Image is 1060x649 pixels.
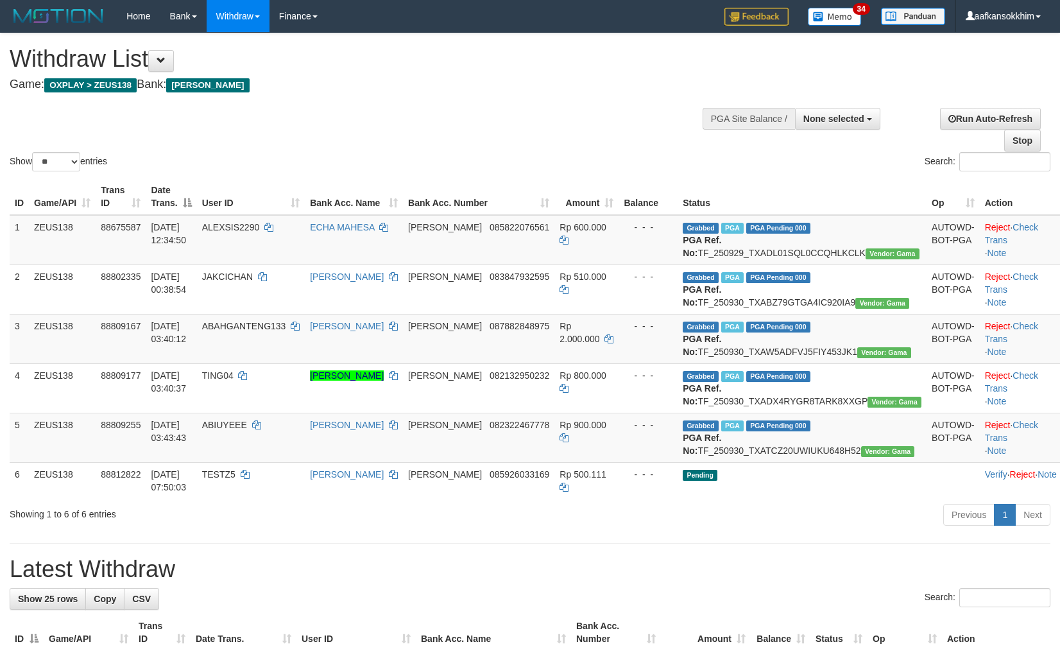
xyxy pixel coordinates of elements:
td: AUTOWD-BOT-PGA [927,215,980,265]
span: Copy 083847932595 to clipboard [490,272,549,282]
a: [PERSON_NAME] [310,469,384,480]
span: Marked by aaftanly [721,371,744,382]
span: Grabbed [683,420,719,431]
div: - - - [624,221,672,234]
a: Note [987,396,1007,406]
div: - - - [624,419,672,431]
span: 88809167 [101,321,141,331]
span: PGA Pending [746,322,810,333]
b: PGA Ref. No: [683,433,721,456]
span: PGA Pending [746,371,810,382]
select: Showentries [32,152,80,171]
a: 1 [994,504,1016,526]
span: Pending [683,470,717,481]
span: Copy [94,594,116,604]
td: TF_250930_TXADX4RYGR8TARK8XXGP [678,363,927,413]
th: Op: activate to sort column ascending [927,178,980,215]
span: Grabbed [683,322,719,333]
span: Copy 082132950232 to clipboard [490,370,549,381]
span: 88802335 [101,272,141,282]
th: Bank Acc. Name: activate to sort column ascending [305,178,403,215]
span: Rp 510.000 [560,272,606,282]
td: 6 [10,462,29,499]
span: JAKCICHAN [202,272,253,282]
span: ABAHGANTENG133 [202,321,286,331]
th: User ID: activate to sort column ascending [197,178,305,215]
span: Vendor URL: https://trx31.1velocity.biz [855,298,909,309]
a: Previous [943,504,995,526]
span: Vendor URL: https://trx31.1velocity.biz [861,446,915,457]
span: OXPLAY > ZEUS138 [44,78,137,92]
span: CSV [132,594,151,604]
td: AUTOWD-BOT-PGA [927,413,980,462]
span: None selected [803,114,864,124]
span: [DATE] 03:40:37 [151,370,186,394]
a: Check Trans [985,370,1038,394]
label: Show entries [10,152,107,171]
td: 4 [10,363,29,413]
span: Marked by aaftanly [721,322,744,333]
td: ZEUS138 [29,413,96,462]
a: Reject [985,420,1011,430]
th: Amount: activate to sort column ascending [554,178,619,215]
a: Note [987,347,1007,357]
a: [PERSON_NAME] [310,370,384,381]
label: Search: [925,588,1050,607]
span: PGA Pending [746,420,810,431]
span: [PERSON_NAME] [408,321,482,331]
a: Reject [985,272,1011,282]
a: CSV [124,588,159,610]
span: Rp 2.000.000 [560,321,599,344]
span: Rp 500.111 [560,469,606,480]
img: Feedback.jpg [724,8,789,26]
span: Copy 082322467778 to clipboard [490,420,549,430]
a: Reject [1010,469,1036,480]
td: AUTOWD-BOT-PGA [927,363,980,413]
td: 5 [10,413,29,462]
span: 34 [853,3,870,15]
a: Verify [985,469,1007,480]
span: [PERSON_NAME] [408,469,482,480]
a: Check Trans [985,321,1038,344]
td: ZEUS138 [29,363,96,413]
div: Showing 1 to 6 of 6 entries [10,503,432,521]
span: 88812822 [101,469,141,480]
span: Vendor URL: https://trx31.1velocity.biz [866,248,919,259]
a: Note [987,297,1007,307]
a: Stop [1004,130,1041,151]
span: Grabbed [683,272,719,283]
h1: Withdraw List [10,46,694,72]
span: Copy 085926033169 to clipboard [490,469,549,480]
span: ABIUYEEE [202,420,247,430]
a: Reject [985,321,1011,331]
span: 88809177 [101,370,141,381]
input: Search: [959,152,1050,171]
span: PGA Pending [746,272,810,283]
td: AUTOWD-BOT-PGA [927,264,980,314]
td: TF_250930_TXATCZ20UWIUKU648H52 [678,413,927,462]
a: Note [987,248,1007,258]
th: Balance [619,178,678,215]
div: - - - [624,369,672,382]
a: Show 25 rows [10,588,86,610]
td: TF_250930_TXABZ79GTGA4IC920IA9 [678,264,927,314]
th: Date Trans.: activate to sort column descending [146,178,196,215]
a: Reject [985,370,1011,381]
a: Check Trans [985,272,1038,295]
a: [PERSON_NAME] [310,321,384,331]
span: 88675587 [101,222,141,232]
div: PGA Site Balance / [703,108,795,130]
span: [DATE] 00:38:54 [151,272,186,295]
span: TING04 [202,370,234,381]
span: TESTZ5 [202,469,235,480]
span: [PERSON_NAME] [408,222,482,232]
label: Search: [925,152,1050,171]
h1: Latest Withdraw [10,557,1050,582]
span: Marked by aafpengsreynich [721,223,744,234]
span: Marked by aafsreyleap [721,272,744,283]
span: [PERSON_NAME] [166,78,249,92]
span: Vendor URL: https://trx31.1velocity.biz [868,397,921,408]
span: [PERSON_NAME] [408,272,482,282]
span: Rp 900.000 [560,420,606,430]
span: [DATE] 03:40:12 [151,321,186,344]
